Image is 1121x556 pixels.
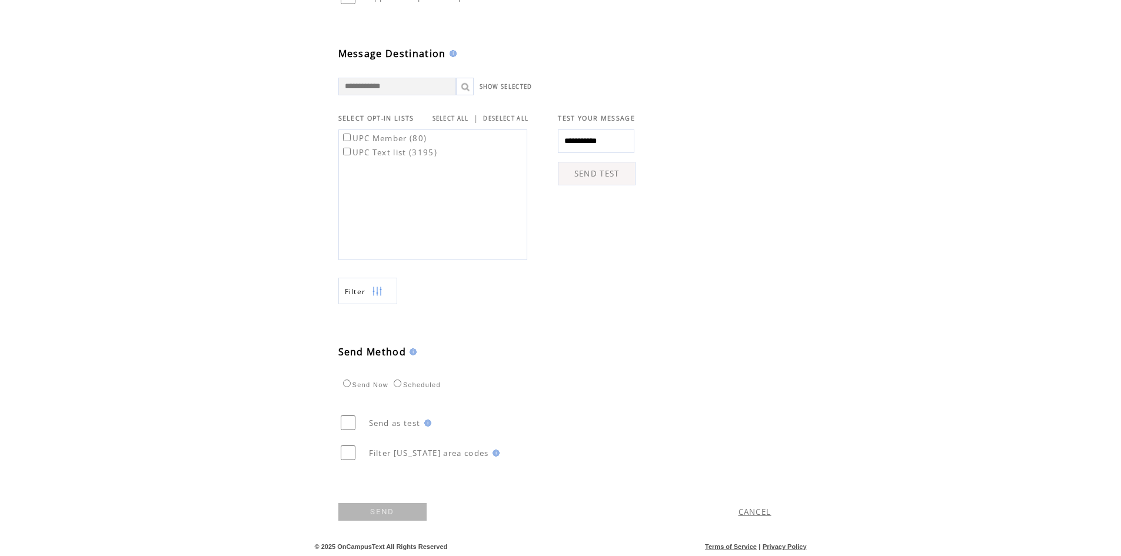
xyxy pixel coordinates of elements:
[343,134,351,141] input: UPC Member (80)
[446,50,457,57] img: help.gif
[391,381,441,388] label: Scheduled
[315,543,448,550] span: © 2025 OnCampusText All Rights Reserved
[558,162,636,185] a: SEND TEST
[369,448,489,458] span: Filter [US_STATE] area codes
[345,287,366,297] span: Show filters
[474,113,478,124] span: |
[483,115,528,122] a: DESELECT ALL
[338,345,407,358] span: Send Method
[406,348,417,355] img: help.gif
[341,147,438,158] label: UPC Text list (3195)
[343,379,351,387] input: Send Now
[759,543,760,550] span: |
[338,114,414,122] span: SELECT OPT-IN LISTS
[369,418,421,428] span: Send as test
[763,543,807,550] a: Privacy Policy
[340,381,388,388] label: Send Now
[338,278,397,304] a: Filter
[433,115,469,122] a: SELECT ALL
[372,278,382,305] img: filters.png
[338,47,446,60] span: Message Destination
[705,543,757,550] a: Terms of Service
[341,133,427,144] label: UPC Member (80)
[739,507,771,517] a: CANCEL
[558,114,635,122] span: TEST YOUR MESSAGE
[394,379,401,387] input: Scheduled
[338,503,427,521] a: SEND
[489,450,500,457] img: help.gif
[480,83,533,91] a: SHOW SELECTED
[421,420,431,427] img: help.gif
[343,148,351,155] input: UPC Text list (3195)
